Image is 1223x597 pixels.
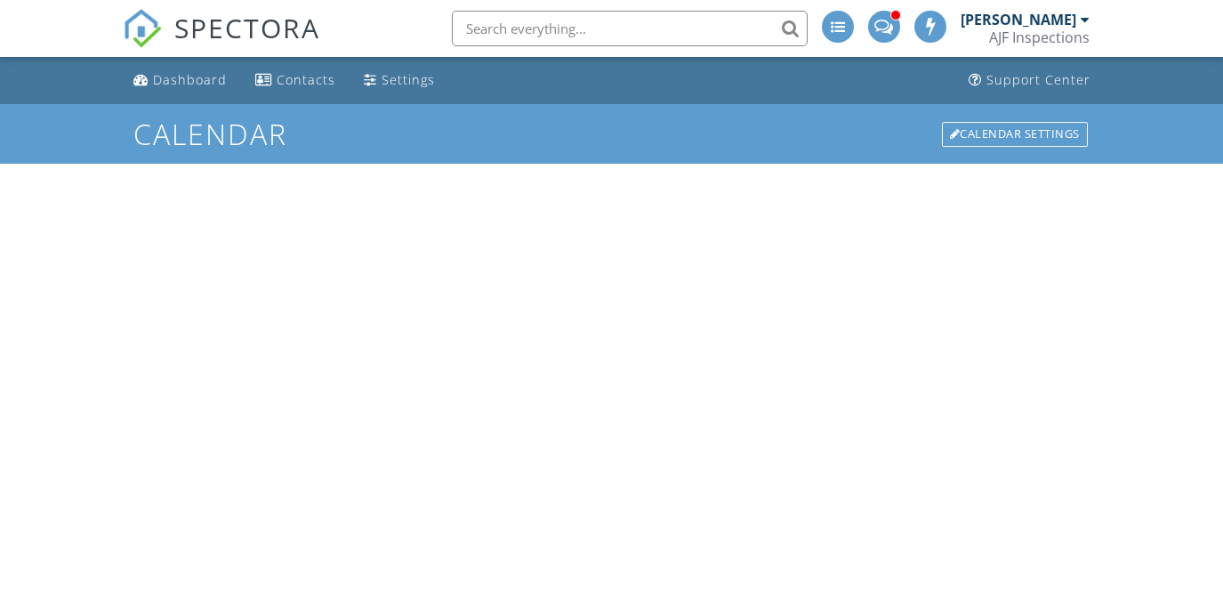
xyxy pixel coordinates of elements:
div: Dashboard [153,71,227,88]
img: The Best Home Inspection Software - Spectora [123,9,162,48]
a: Dashboard [126,64,234,97]
div: Calendar Settings [942,122,1088,147]
div: Contacts [277,71,335,88]
input: Search everything... [452,11,808,46]
h1: Calendar [133,118,1089,149]
a: SPECTORA [123,24,320,61]
span: SPECTORA [174,9,320,46]
div: Settings [382,71,435,88]
div: [PERSON_NAME] [961,11,1076,28]
div: AJF Inspections [989,28,1090,46]
a: Calendar Settings [940,120,1090,149]
a: Settings [357,64,442,97]
a: Contacts [248,64,342,97]
a: Support Center [962,64,1098,97]
div: Support Center [986,71,1090,88]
